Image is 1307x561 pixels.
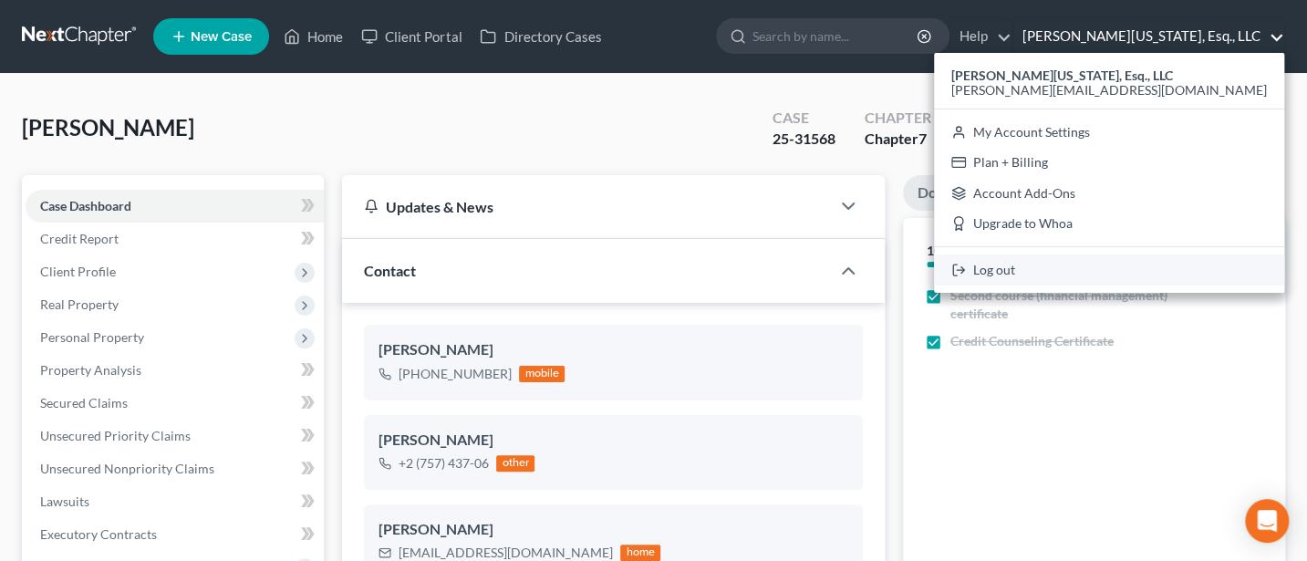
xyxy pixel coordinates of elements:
[40,296,119,312] span: Real Property
[934,178,1284,209] a: Account Add-Ons
[903,175,965,211] a: Docs
[519,366,565,382] div: mobile
[40,198,131,213] span: Case Dashboard
[379,430,848,452] div: [PERSON_NAME]
[40,329,144,345] span: Personal Property
[364,262,416,279] span: Contact
[951,82,1267,98] span: [PERSON_NAME][EMAIL_ADDRESS][DOMAIN_NAME]
[40,428,191,443] span: Unsecured Priority Claims
[26,190,324,223] a: Case Dashboard
[26,518,324,551] a: Executory Contracts
[950,332,1114,350] span: Credit Counseling Certificate
[918,130,927,147] span: 7
[364,197,808,216] div: Updates & News
[1245,499,1289,543] div: Open Intercom Messenger
[191,30,252,44] span: New Case
[773,108,835,129] div: Case
[26,354,324,387] a: Property Analysis
[352,20,471,53] a: Client Portal
[26,223,324,255] a: Credit Report
[773,129,835,150] div: 25-31568
[950,20,1011,53] a: Help
[620,545,660,561] div: home
[26,420,324,452] a: Unsecured Priority Claims
[496,455,534,472] div: other
[934,147,1284,178] a: Plan + Billing
[865,129,931,150] div: Chapter
[26,387,324,420] a: Secured Claims
[40,526,157,542] span: Executory Contracts
[934,209,1284,240] a: Upgrade to Whoa
[40,264,116,279] span: Client Profile
[399,454,489,473] div: +2 (757) 437-06
[379,519,848,541] div: [PERSON_NAME]
[40,231,119,246] span: Credit Report
[934,53,1284,293] div: [PERSON_NAME][US_STATE], Esq., LLC
[379,339,848,361] div: [PERSON_NAME]
[26,452,324,485] a: Unsecured Nonpriority Claims
[951,68,1173,83] strong: [PERSON_NAME][US_STATE], Esq., LLC
[399,365,512,383] div: [PHONE_NUMBER]
[40,395,128,410] span: Secured Claims
[26,485,324,518] a: Lawsuits
[1013,20,1284,53] a: [PERSON_NAME][US_STATE], Esq., LLC
[934,255,1284,286] a: Log out
[40,461,214,476] span: Unsecured Nonpriority Claims
[927,243,1023,258] strong: 100% Completed
[752,19,919,53] input: Search by name...
[40,493,89,509] span: Lawsuits
[40,362,141,378] span: Property Analysis
[865,108,931,129] div: Chapter
[471,20,610,53] a: Directory Cases
[934,117,1284,148] a: My Account Settings
[22,114,194,140] span: [PERSON_NAME]
[950,286,1174,323] span: Second course (financial management) certificate
[275,20,352,53] a: Home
